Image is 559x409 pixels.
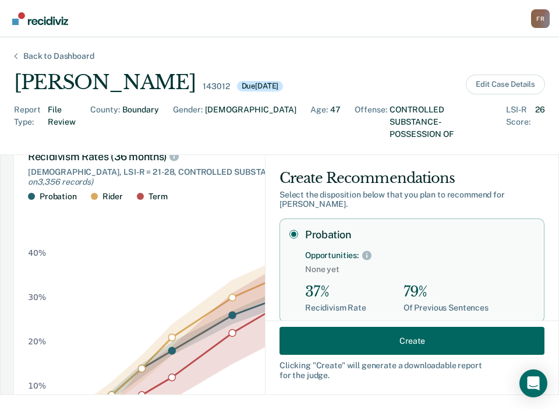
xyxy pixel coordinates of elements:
[305,251,359,260] div: Opportunities:
[40,192,77,202] div: Probation
[90,104,120,140] div: County :
[279,327,544,355] button: Create
[173,104,203,140] div: Gender :
[102,192,123,202] div: Rider
[28,150,438,163] div: Recidivism Rates (36 months)
[205,104,296,140] div: [DEMOGRAPHIC_DATA]
[28,381,46,390] text: 10%
[355,104,387,140] div: Offense :
[466,75,545,94] button: Edit Case Details
[310,104,328,140] div: Age :
[279,361,544,380] div: Clicking " Create " will generate a downloadable report for the judge.
[305,265,535,274] span: None yet
[305,303,366,313] div: Recidivism Rate
[9,51,108,61] div: Back to Dashboard
[14,104,45,140] div: Report Type :
[531,9,550,28] div: F R
[279,190,544,210] div: Select the disposition below that you plan to recommend for [PERSON_NAME] .
[203,82,229,91] div: 143012
[404,303,489,313] div: Of Previous Sentences
[12,12,68,25] img: Recidiviz
[14,70,196,94] div: [PERSON_NAME]
[330,104,341,140] div: 47
[279,169,544,188] div: Create Recommendations
[28,292,46,302] text: 30%
[506,104,533,140] div: LSI-R Score :
[28,167,438,187] div: [DEMOGRAPHIC_DATA], LSI-R = 21-28, CONTROLLED SUBSTANCE-POSSESSION OF offenses
[531,9,550,28] button: Profile dropdown button
[28,167,413,186] span: (Based on 3,356 records )
[28,337,46,346] text: 20%
[519,369,547,397] div: Open Intercom Messenger
[305,284,366,301] div: 37%
[535,104,545,140] div: 26
[148,192,167,202] div: Term
[390,104,491,140] div: CONTROLLED SUBSTANCE-POSSESSION OF
[122,104,159,140] div: Boundary
[28,248,46,258] text: 40%
[237,81,284,91] div: Due [DATE]
[404,284,489,301] div: 79%
[48,104,76,140] div: File Review
[305,228,535,241] label: Probation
